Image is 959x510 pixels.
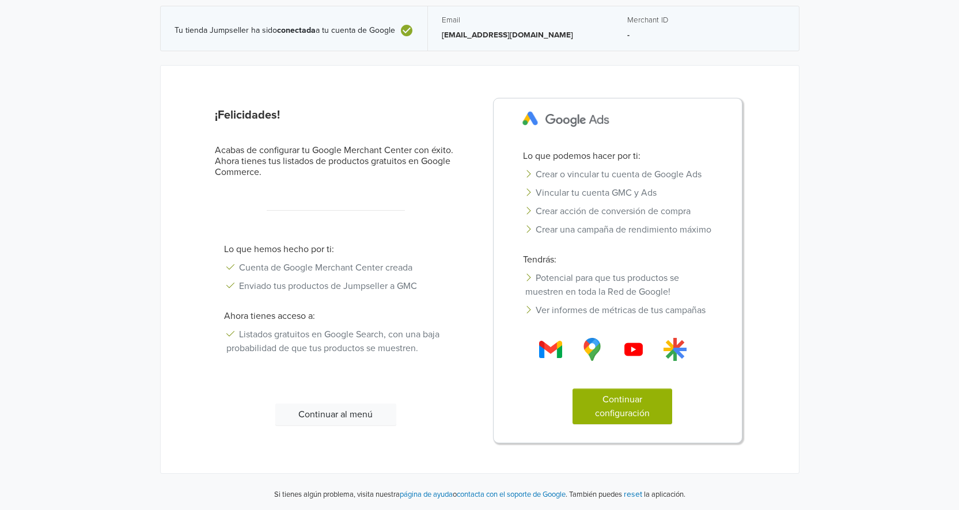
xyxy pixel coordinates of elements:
[567,488,685,501] p: También puedes la aplicación.
[275,404,396,425] button: Continuar al menú
[624,488,642,501] button: reset
[514,103,618,136] img: Google Ads Logo
[277,25,316,35] b: conectada
[442,29,600,41] p: [EMAIL_ADDRESS][DOMAIN_NAME]
[442,16,600,25] h5: Email
[514,202,730,220] li: Crear acción de conversión de compra
[664,338,687,361] img: Gmail Logo
[400,490,453,499] a: página de ayuda
[627,16,785,25] h5: Merchant ID
[622,338,645,361] img: Gmail Logo
[215,242,457,256] p: Lo que hemos hecho por ti:
[514,220,730,239] li: Crear una campaña de rendimiento máximo
[215,325,457,357] li: Listados gratuitos en Google Search, con una baja probabilidad de que tus productos se muestren.
[514,301,730,319] li: Ver informes de métricas de tus campañas
[573,389,672,424] button: Continuar configuración
[514,149,730,163] p: Lo que podemos hacer por ti:
[215,145,457,178] h6: Acabas de configurar tu Google Merchant Center con éxito. Ahora tienes tus listados de productos ...
[581,338,604,361] img: Gmail Logo
[215,108,457,122] h5: ¡Felicidades!
[457,490,566,499] a: contacta con el soporte de Google
[215,309,457,323] p: Ahora tienes acceso a:
[514,184,730,202] li: Vincular tu cuenta GMC y Ads
[539,338,562,361] img: Gmail Logo
[274,489,567,501] p: Si tienes algún problema, visita nuestra o .
[215,258,457,277] li: Cuenta de Google Merchant Center creada
[514,165,730,184] li: Crear o vincular tu cuenta de Google Ads
[215,277,457,295] li: Enviado tus productos de Jumpseller a GMC
[514,253,730,267] p: Tendrás:
[627,29,785,41] p: -
[514,269,730,301] li: Potencial para que tus productos se muestren en toda la Red de Google!
[175,26,395,36] span: Tu tienda Jumpseller ha sido a tu cuenta de Google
